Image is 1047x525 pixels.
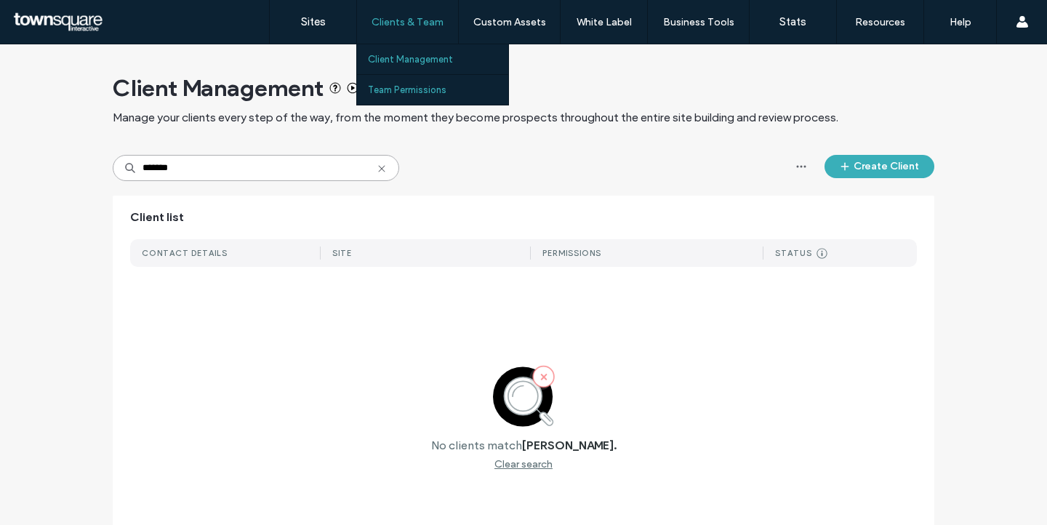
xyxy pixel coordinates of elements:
[522,438,617,452] label: [PERSON_NAME].
[542,248,601,258] div: PERMISSIONS
[950,16,971,28] label: Help
[113,73,324,103] span: Client Management
[301,15,326,28] label: Sites
[130,209,184,225] span: Client list
[577,16,632,28] label: White Label
[473,16,546,28] label: Custom Assets
[368,84,446,95] label: Team Permissions
[775,248,812,258] div: STATUS
[431,438,522,452] label: No clients match
[368,44,508,74] a: Client Management
[113,110,838,126] span: Manage your clients every step of the way, from the moment they become prospects throughout the e...
[372,16,444,28] label: Clients & Team
[142,248,228,258] div: CONTACT DETAILS
[855,16,905,28] label: Resources
[779,15,806,28] label: Stats
[368,54,453,65] label: Client Management
[33,10,63,23] span: Help
[825,155,934,178] button: Create Client
[332,248,352,258] div: SITE
[494,458,553,470] div: Clear search
[368,75,508,105] a: Team Permissions
[663,16,734,28] label: Business Tools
